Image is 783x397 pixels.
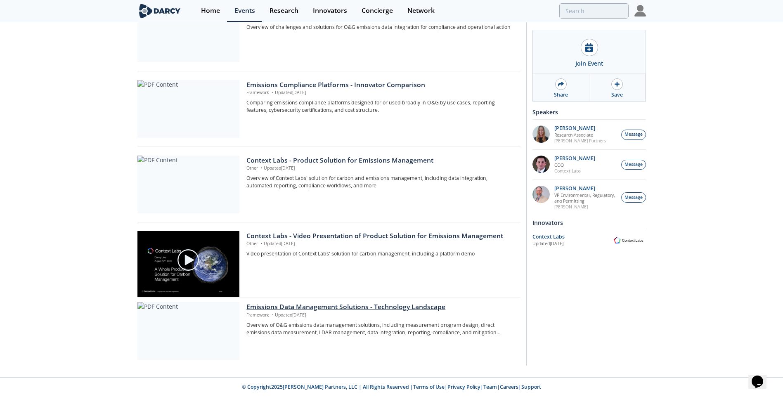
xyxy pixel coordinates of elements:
[246,165,514,172] p: Other Updated [DATE]
[413,383,445,390] a: Terms of Use
[532,233,611,241] div: Context Labs
[246,231,514,241] div: Context Labs - Video Presentation of Product Solution for Emissions Management
[270,7,298,14] div: Research
[611,236,646,245] img: Context Labs
[554,168,595,174] p: Context Labs
[137,231,239,298] img: Video Content
[313,7,347,14] div: Innovators
[532,125,550,143] img: 1e06ca1f-8078-4f37-88bf-70cc52a6e7bd
[532,241,611,247] div: Updated [DATE]
[634,5,646,17] img: Profile
[246,156,514,165] div: Context Labs - Product Solution for Emissions Management
[625,161,643,168] span: Message
[554,156,595,161] p: [PERSON_NAME]
[554,204,617,210] p: [PERSON_NAME]
[137,156,520,213] a: PDF Content Context Labs - Product Solution for Emissions Management Other •Updated[DATE] Overvie...
[554,186,617,191] p: [PERSON_NAME]
[625,131,643,138] span: Message
[246,175,514,190] p: Overview of Context Labs' solution for carbon and emissions management, including data integratio...
[246,302,514,312] div: Emissions Data Management Solutions - Technology Landscape
[500,383,518,390] a: Careers
[137,231,520,289] a: Video Content Context Labs - Video Presentation of Product Solution for Emissions Management Othe...
[575,59,603,68] div: Join Event
[748,364,775,389] iframe: chat widget
[621,130,646,140] button: Message
[177,248,200,272] img: play-chapters-gray.svg
[246,321,514,337] p: Overview of O&G emissions data management solutions, including measurement program design, direct...
[246,250,514,258] p: Video presentation of Context Labs' solution for carbon management, including a platform demo
[554,132,606,138] p: Research Associate
[246,99,514,114] p: Comparing emissions compliance platforms designed for or used broadly in O&G by use cases, report...
[407,7,435,14] div: Network
[246,90,514,96] p: Framework Updated [DATE]
[137,302,520,360] a: PDF Content Emissions Data Management Solutions - Technology Landscape Framework •Updated[DATE] O...
[521,383,541,390] a: Support
[532,233,646,248] a: Context Labs Updated[DATE] Context Labs
[201,7,220,14] div: Home
[447,383,480,390] a: Privacy Policy
[362,7,393,14] div: Concierge
[246,312,514,319] p: Framework Updated [DATE]
[621,160,646,170] button: Message
[270,312,275,318] span: •
[137,5,520,62] a: PDF Content [PERSON_NAME] Insights - Emissions Data Integration Insight •Updated[DATE] Overview o...
[532,215,646,230] div: Innovators
[554,192,617,204] p: VP Environmental, Regulatory, and Permitting
[621,192,646,203] button: Message
[554,91,568,99] div: Share
[234,7,255,14] div: Events
[532,156,550,173] img: 501ea5c4-0272-445a-a9c3-1e215b6764fd
[554,125,606,131] p: [PERSON_NAME]
[532,105,646,119] div: Speakers
[483,383,497,390] a: Team
[611,91,623,99] div: Save
[137,4,182,18] img: logo-wide.svg
[559,3,629,19] input: Advanced Search
[246,241,514,247] p: Other Updated [DATE]
[270,90,275,95] span: •
[259,241,264,246] span: •
[259,165,264,171] span: •
[554,138,606,144] p: [PERSON_NAME] Partners
[532,186,550,203] img: ed2b4adb-f152-4947-b39b-7b15fa9ececc
[246,80,514,90] div: Emissions Compliance Platforms - Innovator Comparison
[625,194,643,201] span: Message
[137,80,520,138] a: PDF Content Emissions Compliance Platforms - Innovator Comparison Framework •Updated[DATE] Compar...
[246,24,514,31] p: Overview of challenges and solutions for O&G emissions data integration for compliance and operat...
[86,383,697,391] p: © Copyright 2025 [PERSON_NAME] Partners, LLC | All Rights Reserved | | | | |
[554,162,595,168] p: COO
